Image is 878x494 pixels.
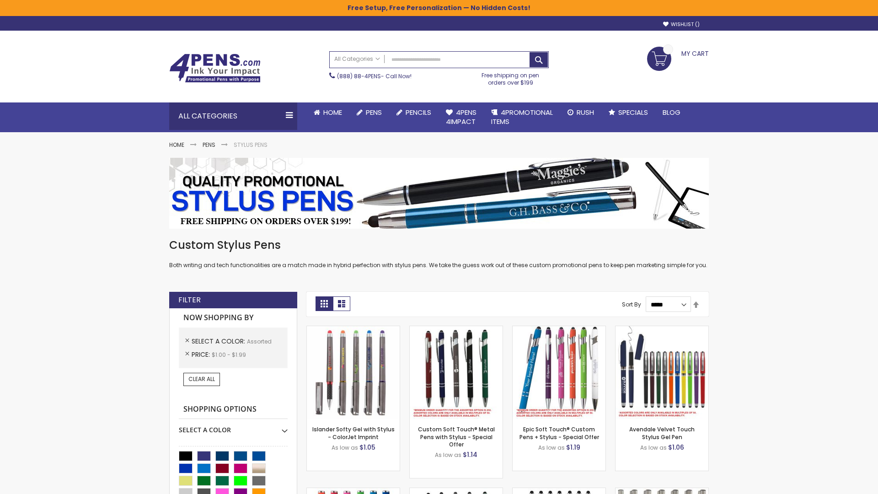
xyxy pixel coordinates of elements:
[622,301,641,308] label: Sort By
[566,443,580,452] span: $1.19
[616,326,708,333] a: Avendale Velvet Touch Stylus Gel Pen-Assorted
[306,102,349,123] a: Home
[179,308,288,328] strong: Now Shopping by
[577,107,594,117] span: Rush
[366,107,382,117] span: Pens
[334,55,380,63] span: All Categories
[169,54,261,83] img: 4Pens Custom Pens and Promotional Products
[472,68,549,86] div: Free shipping on pen orders over $199
[418,425,495,448] a: Custom Soft Touch® Metal Pens with Stylus - Special Offer
[519,425,599,440] a: Epic Soft Touch® Custom Pens + Stylus - Special Offer
[463,450,477,459] span: $1.14
[212,351,246,359] span: $1.00 - $1.99
[618,107,648,117] span: Specials
[538,444,565,451] span: As low as
[435,451,461,459] span: As low as
[307,326,400,419] img: Islander Softy Gel with Stylus - ColorJet Imprint-Assorted
[323,107,342,117] span: Home
[179,419,288,435] div: Select A Color
[337,72,381,80] a: (888) 88-4PENS
[312,425,395,440] a: Islander Softy Gel with Stylus - ColorJet Imprint
[192,350,212,359] span: Price
[203,141,215,149] a: Pens
[663,21,700,28] a: Wishlist
[668,443,684,452] span: $1.06
[560,102,601,123] a: Rush
[307,326,400,333] a: Islander Softy Gel with Stylus - ColorJet Imprint-Assorted
[349,102,389,123] a: Pens
[169,102,297,130] div: All Categories
[316,296,333,311] strong: Grid
[663,107,680,117] span: Blog
[410,326,503,333] a: Custom Soft Touch® Metal Pens with Stylus-Assorted
[389,102,439,123] a: Pencils
[406,107,431,117] span: Pencils
[491,107,553,126] span: 4PROMOTIONAL ITEMS
[330,52,385,67] a: All Categories
[410,326,503,419] img: Custom Soft Touch® Metal Pens with Stylus-Assorted
[179,400,288,419] strong: Shopping Options
[616,326,708,419] img: Avendale Velvet Touch Stylus Gel Pen-Assorted
[439,102,484,132] a: 4Pens4impact
[655,102,688,123] a: Blog
[513,326,605,419] img: 4P-MS8B-Assorted
[513,326,605,333] a: 4P-MS8B-Assorted
[188,375,215,383] span: Clear All
[169,141,184,149] a: Home
[601,102,655,123] a: Specials
[484,102,560,132] a: 4PROMOTIONALITEMS
[169,238,709,269] div: Both writing and tech functionalities are a match made in hybrid perfection with stylus pens. We ...
[332,444,358,451] span: As low as
[183,373,220,386] a: Clear All
[169,238,709,252] h1: Custom Stylus Pens
[178,295,201,305] strong: Filter
[169,158,709,229] img: Stylus Pens
[234,141,268,149] strong: Stylus Pens
[337,72,412,80] span: - Call Now!
[446,107,476,126] span: 4Pens 4impact
[359,443,375,452] span: $1.05
[629,425,695,440] a: Avendale Velvet Touch Stylus Gel Pen
[247,338,272,345] span: Assorted
[192,337,247,346] span: Select A Color
[640,444,667,451] span: As low as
